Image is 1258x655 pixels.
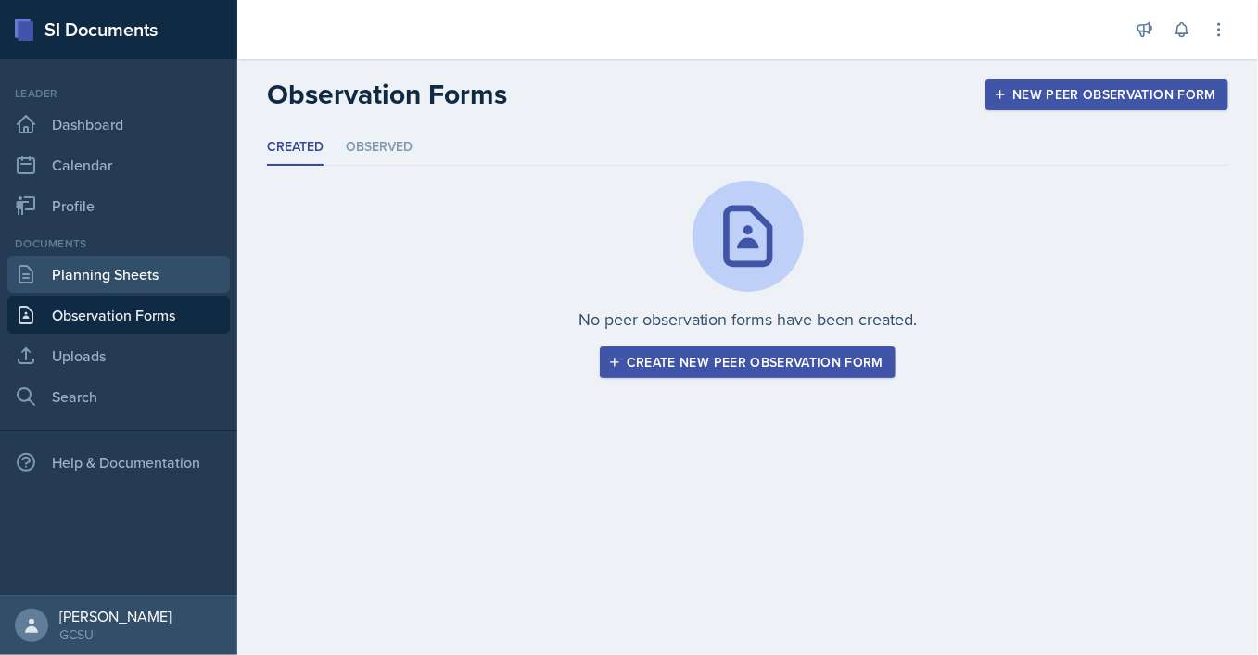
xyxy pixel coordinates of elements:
[7,378,230,415] a: Search
[7,337,230,374] a: Uploads
[267,78,507,111] h2: Observation Forms
[7,444,230,481] div: Help & Documentation
[985,79,1228,110] button: New Peer Observation Form
[59,625,172,644] div: GCSU
[267,130,324,166] li: Created
[998,87,1216,102] div: New Peer Observation Form
[578,307,917,332] p: No peer observation forms have been created.
[7,106,230,143] a: Dashboard
[59,607,172,625] div: [PERSON_NAME]
[346,130,413,166] li: Observed
[7,256,230,293] a: Planning Sheets
[612,355,883,370] div: Create new peer observation form
[7,85,230,102] div: Leader
[600,346,896,378] button: Create new peer observation form
[7,187,230,224] a: Profile
[7,296,230,334] a: Observation Forms
[7,146,230,183] a: Calendar
[7,235,230,252] div: Documents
